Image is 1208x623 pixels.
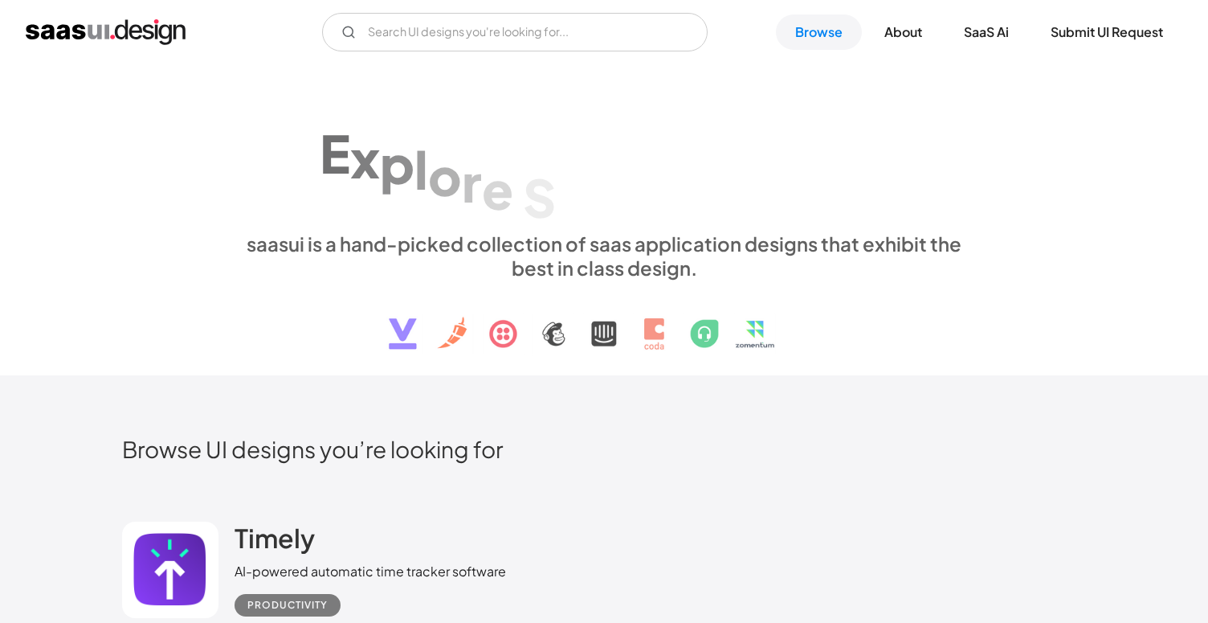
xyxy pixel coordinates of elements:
form: Email Form [322,13,708,51]
div: x [350,127,380,189]
div: saasui is a hand-picked collection of saas application designs that exhibit the best in class des... [235,232,973,280]
div: r [462,151,482,213]
div: Productivity [247,596,328,615]
h2: Timely [235,522,315,554]
a: Submit UI Request [1031,14,1182,50]
a: SaaS Ai [945,14,1028,50]
div: p [380,132,414,194]
div: AI-powered automatic time tracker software [235,562,506,581]
a: Browse [776,14,862,50]
a: home [26,19,186,45]
div: o [428,145,462,207]
input: Search UI designs you're looking for... [322,13,708,51]
h2: Browse UI designs you’re looking for [122,435,1086,463]
img: text, icon, saas logo [361,280,847,363]
div: e [482,158,513,220]
h1: Explore SaaS UI design patterns & interactions. [235,92,973,216]
a: About [865,14,941,50]
div: l [414,138,428,200]
div: S [523,166,556,227]
div: E [320,121,350,183]
a: Timely [235,522,315,562]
